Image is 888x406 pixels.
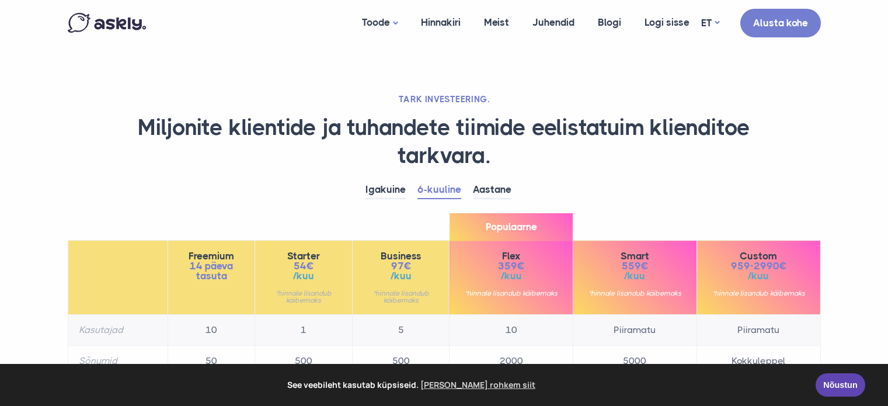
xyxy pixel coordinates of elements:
[584,261,686,271] span: 559€
[68,315,168,346] th: Kasutajad
[740,9,821,37] a: Alusta kohe
[708,271,810,281] span: /kuu
[365,181,406,199] a: Igakuine
[363,290,439,304] small: *hinnale lisandub käibemaks
[168,346,255,377] td: 50
[417,181,461,199] a: 6-kuuline
[352,346,450,377] td: 500
[266,261,342,271] span: 54€
[460,261,562,271] span: 359€
[584,271,686,281] span: /kuu
[179,261,244,281] span: 14 päeva tasuta
[450,213,573,241] span: Populaarne
[460,251,562,261] span: Flex
[255,315,353,346] td: 1
[573,346,697,377] td: 5000
[708,290,810,297] small: *hinnale lisandub käibemaks
[352,315,450,346] td: 5
[168,315,255,346] td: 10
[363,271,439,281] span: /kuu
[266,290,342,304] small: *hinnale lisandub käibemaks
[450,315,573,346] td: 10
[584,290,686,297] small: *hinnale lisandub käibemaks
[68,13,146,33] img: Askly
[179,251,244,261] span: Freemium
[68,346,168,377] th: Sõnumid
[266,271,342,281] span: /kuu
[573,315,697,346] td: Piiramatu
[816,373,865,397] a: Nõustun
[419,376,537,394] a: learn more about cookies
[266,251,342,261] span: Starter
[708,261,810,271] span: 959-2990€
[460,290,562,297] small: *hinnale lisandub käibemaks
[697,315,820,346] td: Piiramatu
[697,346,820,377] td: Kokkuleppel
[255,346,353,377] td: 500
[584,251,686,261] span: Smart
[363,251,439,261] span: Business
[363,261,439,271] span: 97€
[68,93,821,105] h2: TARK INVESTEERING.
[708,251,810,261] span: Custom
[450,346,573,377] td: 2000
[701,15,719,32] a: ET
[460,271,562,281] span: /kuu
[17,376,807,394] span: See veebileht kasutab küpsiseid.
[473,181,511,199] a: Aastane
[68,114,821,169] h1: Miljonite klientide ja tuhandete tiimide eelistatuim klienditoe tarkvara.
